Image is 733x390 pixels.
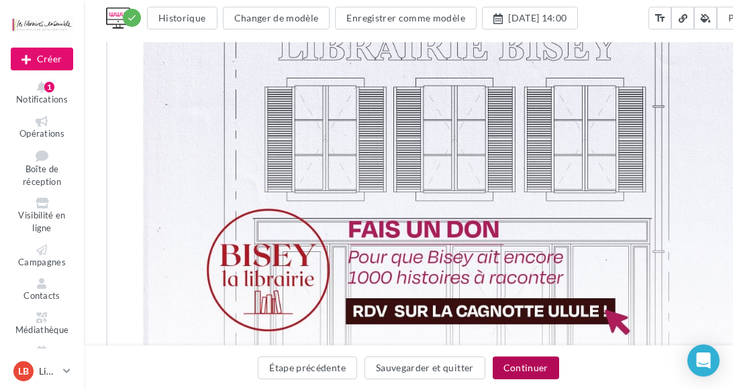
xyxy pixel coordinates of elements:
span: Notifications [16,94,68,105]
span: Visibilité en ligne [18,210,65,234]
span: Campagnes [18,257,66,267]
button: Étape précédente [258,356,357,379]
a: LB Librairie Bisey [11,359,73,384]
i: check [127,13,137,23]
span: Boîte de réception [23,164,61,188]
span: Contacts [23,290,60,301]
img: phpyPcnwm [210,23,479,157]
a: Boîte de réception [11,147,73,190]
button: Changer de modèle [223,7,330,29]
span: Médiathèque [15,324,69,335]
a: Visibilité en ligne [11,195,73,236]
button: [DATE] 14:00 [482,7,579,29]
span: Opérations [19,128,64,139]
button: text_fields [648,7,671,29]
div: 1 [44,82,54,92]
a: Contacts [11,275,73,304]
a: Calendrier [11,343,73,372]
a: Campagnes [11,242,73,271]
span: LB [18,365,29,378]
div: Nouvelle campagne [11,48,73,70]
p: Librairie Bisey [39,365,58,378]
button: Continuer [493,356,559,379]
i: text_fields [654,11,666,25]
a: Opérations [11,113,73,142]
a: Médiathèque [11,310,73,338]
div: Modifications enregistrées [123,9,141,27]
button: Créer [11,48,73,70]
button: Sauvegarder et quitter [364,356,485,379]
button: Enregistrer comme modèle [335,7,476,29]
button: Notifications 1 [11,79,73,108]
div: Open Intercom Messenger [687,344,720,377]
button: Historique [147,7,217,29]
